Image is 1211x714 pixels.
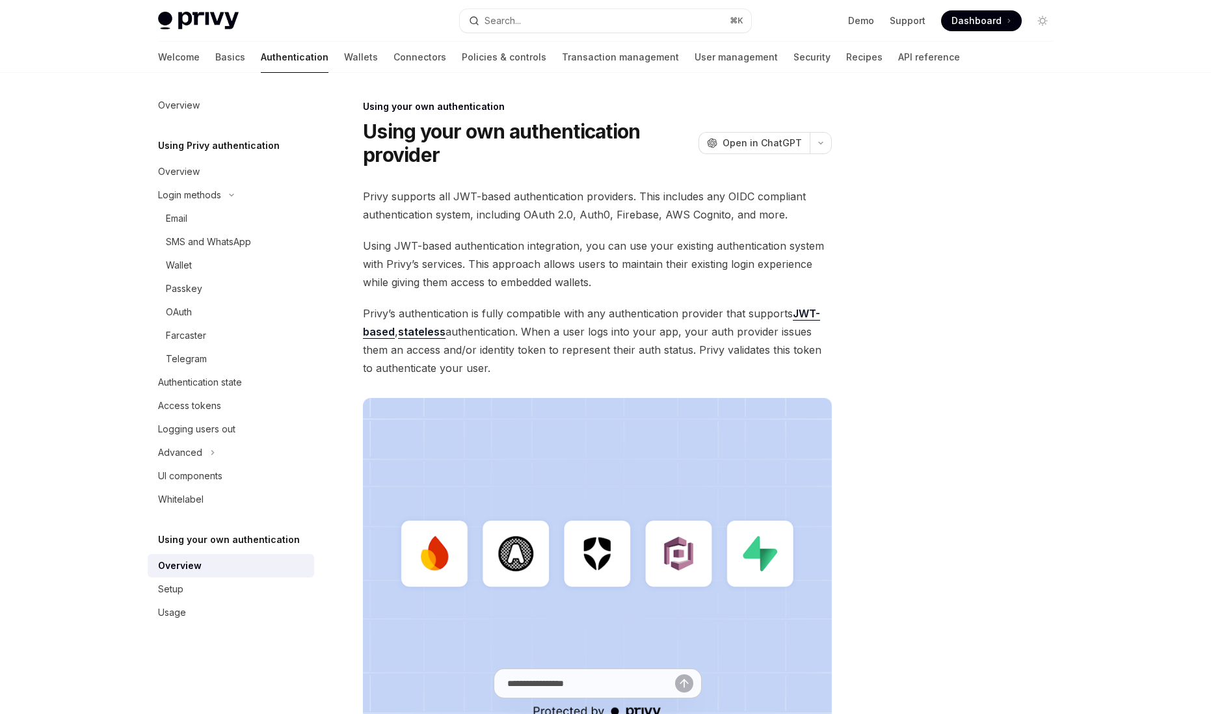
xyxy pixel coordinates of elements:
div: Search... [485,13,521,29]
span: Open in ChatGPT [723,137,802,150]
a: Email [148,207,314,230]
a: Overview [148,554,314,577]
a: Logging users out [148,417,314,441]
div: UI components [158,468,222,484]
a: Overview [148,94,314,117]
a: Demo [848,14,874,27]
div: Authentication state [158,375,242,390]
span: Privy’s authentication is fully compatible with any authentication provider that supports , authe... [363,304,832,377]
div: Email [166,211,187,226]
a: Telegram [148,347,314,371]
a: UI components [148,464,314,488]
div: Access tokens [158,398,221,414]
img: light logo [158,12,239,30]
div: Setup [158,581,183,597]
a: Passkey [148,277,314,300]
a: Welcome [158,42,200,73]
button: Send message [675,674,693,693]
div: Overview [158,164,200,179]
a: Connectors [393,42,446,73]
span: Using JWT-based authentication integration, you can use your existing authentication system with ... [363,237,832,291]
a: SMS and WhatsApp [148,230,314,254]
a: Setup [148,577,314,601]
div: Telegram [166,351,207,367]
button: Open in ChatGPT [699,132,810,154]
h1: Using your own authentication provider [363,120,693,166]
div: Logging users out [158,421,235,437]
div: SMS and WhatsApp [166,234,251,250]
a: Farcaster [148,324,314,347]
h5: Using your own authentication [158,532,300,548]
div: Farcaster [166,328,206,343]
div: Whitelabel [158,492,204,507]
a: Policies & controls [462,42,546,73]
a: stateless [398,325,446,339]
a: OAuth [148,300,314,324]
div: Passkey [166,281,202,297]
div: Overview [158,98,200,113]
span: Privy supports all JWT-based authentication providers. This includes any OIDC compliant authentic... [363,187,832,224]
a: Wallet [148,254,314,277]
a: Wallets [344,42,378,73]
a: Security [793,42,831,73]
h5: Using Privy authentication [158,138,280,153]
a: Dashboard [941,10,1022,31]
button: Search...⌘K [460,9,751,33]
div: Wallet [166,258,192,273]
a: User management [695,42,778,73]
a: Transaction management [562,42,679,73]
a: Access tokens [148,394,314,417]
div: Login methods [158,187,221,203]
a: API reference [898,42,960,73]
button: Toggle dark mode [1032,10,1053,31]
a: Usage [148,601,314,624]
div: Overview [158,558,202,574]
div: OAuth [166,304,192,320]
a: Support [890,14,925,27]
a: Authentication [261,42,328,73]
a: Authentication state [148,371,314,394]
span: ⌘ K [730,16,743,26]
span: Dashboard [951,14,1002,27]
div: Usage [158,605,186,620]
div: Using your own authentication [363,100,832,113]
a: Overview [148,160,314,183]
a: Recipes [846,42,883,73]
div: Advanced [158,445,202,460]
a: Whitelabel [148,488,314,511]
a: Basics [215,42,245,73]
